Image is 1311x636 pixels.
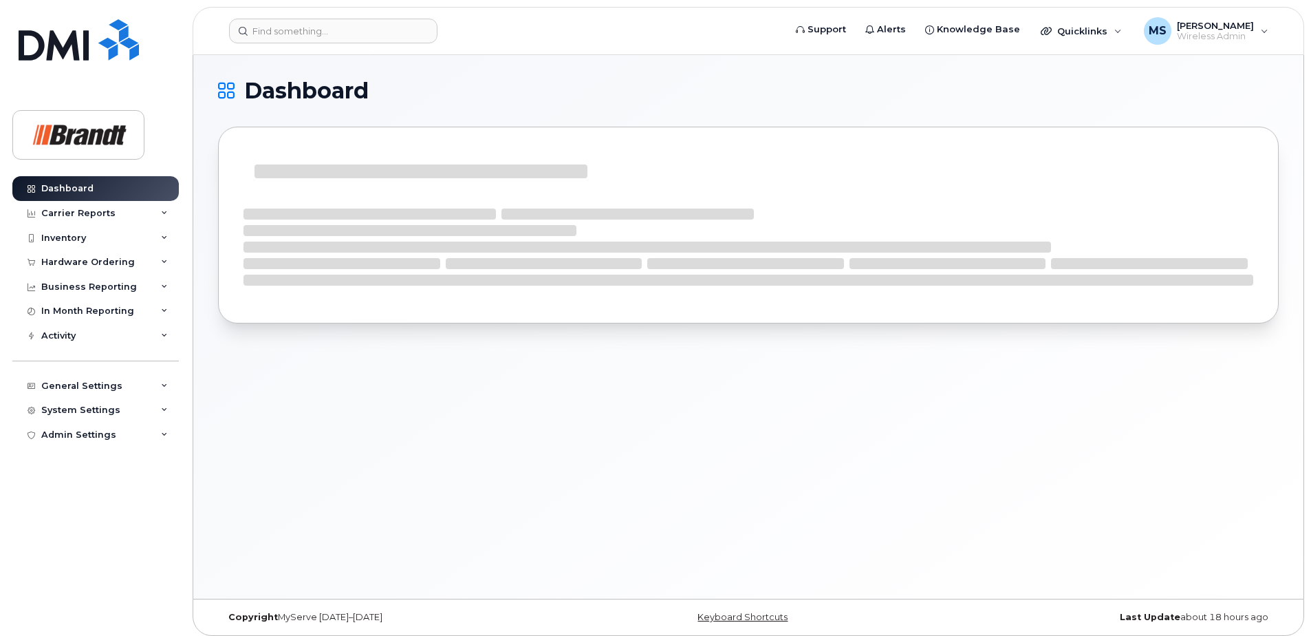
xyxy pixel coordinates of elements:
[697,612,788,622] a: Keyboard Shortcuts
[1120,612,1180,622] strong: Last Update
[228,612,278,622] strong: Copyright
[218,612,572,623] div: MyServe [DATE]–[DATE]
[925,612,1279,623] div: about 18 hours ago
[244,81,369,101] span: Dashboard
